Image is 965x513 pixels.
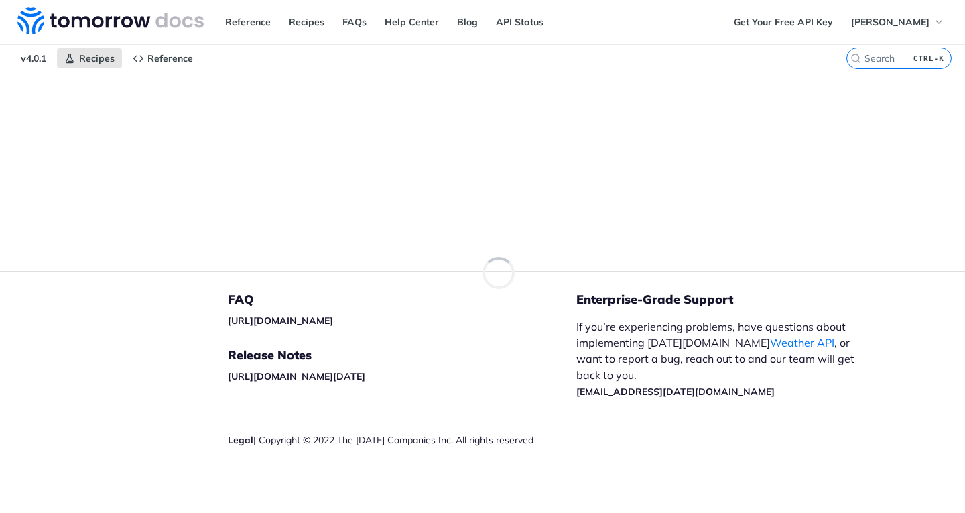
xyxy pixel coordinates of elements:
h5: FAQ [228,292,576,308]
p: If you’re experiencing problems, have questions about implementing [DATE][DOMAIN_NAME] , or want ... [576,319,868,399]
span: Recipes [79,52,115,64]
kbd: CTRL-K [910,52,948,65]
h5: Enterprise-Grade Support [576,292,890,308]
a: Weather API [770,336,834,349]
a: Help Center [377,12,446,32]
svg: Search [850,53,861,64]
div: | Copyright © 2022 The [DATE] Companies Inc. All rights reserved [228,433,576,447]
button: [PERSON_NAME] [844,12,952,32]
h5: Release Notes [228,347,576,363]
img: Tomorrow.io Weather API Docs [17,7,204,34]
a: Blog [450,12,485,32]
a: [URL][DOMAIN_NAME] [228,315,333,327]
a: [EMAIL_ADDRESS][DATE][DOMAIN_NAME] [576,386,775,398]
span: [PERSON_NAME] [851,16,929,28]
a: Recipes [57,48,122,68]
span: v4.0.1 [13,48,54,68]
a: [URL][DOMAIN_NAME][DATE] [228,370,365,382]
a: FAQs [335,12,374,32]
a: Reference [218,12,278,32]
a: Recipes [281,12,332,32]
a: Get Your Free API Key [726,12,840,32]
a: Reference [125,48,200,68]
span: Reference [147,52,193,64]
a: Legal [228,434,253,446]
a: API Status [489,12,551,32]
